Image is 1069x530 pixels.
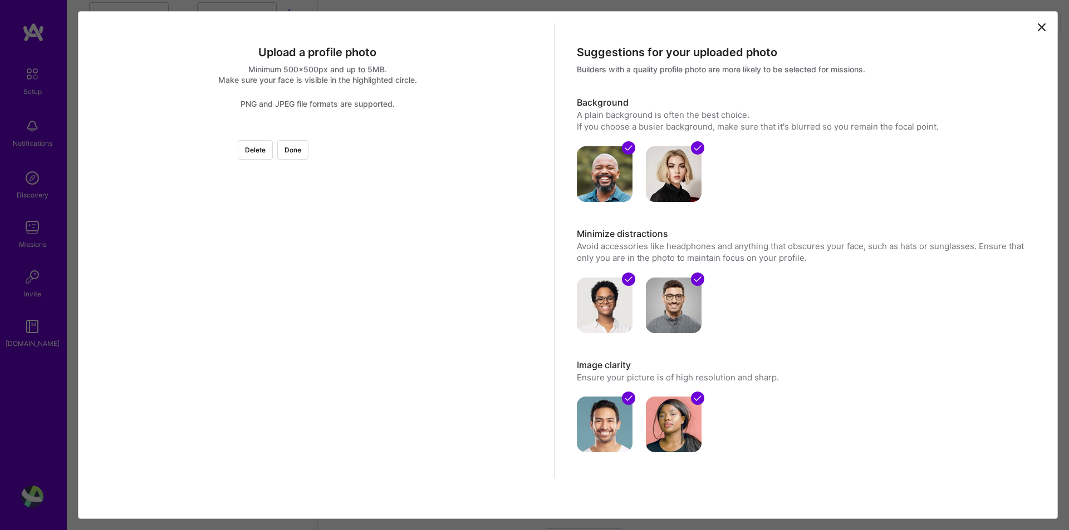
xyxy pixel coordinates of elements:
[646,146,702,202] img: avatar
[577,372,1033,383] p: Ensure your picture is of high resolution and sharp.
[577,146,632,202] img: avatar
[577,97,1033,109] h3: Background
[577,228,1033,240] h3: Minimize distractions
[577,64,1033,75] div: Builders with a quality profile photo are more likely to be selected for missions.
[646,278,702,333] img: avatar
[577,397,632,452] img: avatar
[577,240,1033,264] p: Avoid accessories like headphones and anything that obscures your face, such as hats or sunglasse...
[90,75,546,85] div: Make sure your face is visible in the highlighted circle.
[646,397,702,452] img: avatar
[90,64,546,75] div: Minimum 500x500px and up to 5MB.
[238,140,273,160] button: Delete
[577,278,632,333] img: avatar
[577,359,1033,372] h3: Image clarity
[577,109,1033,121] div: A plain background is often the best choice.
[90,45,546,60] div: Upload a profile photo
[277,140,308,160] button: Done
[577,121,1033,132] div: If you choose a busier background, make sure that it's blurred so you remain the focal point.
[577,45,1033,60] div: Suggestions for your uploaded photo
[90,98,546,109] div: PNG and JPEG file formats are supported.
